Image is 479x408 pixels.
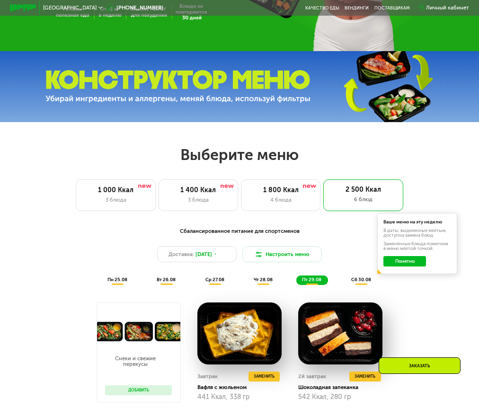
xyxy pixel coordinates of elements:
[43,5,97,10] span: [GEOGRAPHIC_DATA]
[105,385,172,395] button: Добавить
[248,372,280,381] button: Заменить
[197,393,282,401] div: 441 Ккал, 338 гр
[351,277,371,283] span: сб 30.08
[166,196,231,204] div: 3 блюда
[197,372,218,381] div: Завтрак
[298,372,326,381] div: 2й завтрак
[21,145,458,164] h2: Выберите меню
[254,277,273,283] span: чт 28.08
[83,196,149,204] div: 3 блюда
[43,227,436,236] div: Сбалансированное питание для спортсменов
[169,250,194,258] span: Доставка:
[166,186,231,195] div: 1 400 Ккал
[298,384,388,390] div: Шоколадная запеканка
[242,246,322,262] button: Настроить меню
[205,277,224,283] span: ср 27.08
[105,356,165,367] p: Снеки и свежие перекусы
[106,4,163,12] a: [PHONE_NUMBER]
[248,186,314,195] div: 1 800 Ккал
[197,384,287,390] div: Вафля с жюльеном
[330,186,396,194] div: 2 500 Ккал
[107,277,127,283] span: пн 25.08
[330,195,396,204] div: 6 блюд
[302,277,321,283] span: пт 29.08
[157,277,176,283] span: вт 26.08
[349,372,381,381] button: Заменить
[426,4,469,12] div: Личный кабинет
[379,357,461,374] div: Заказать
[254,373,275,380] span: Заменить
[383,256,426,266] button: Понятно
[383,242,451,251] div: Заменённые блюда пометили в меню жёлтой точкой.
[383,229,451,238] div: В даты, выделенные желтым, доступна замена блюд.
[383,220,451,225] div: Ваше меню на эту неделю
[83,186,149,195] div: 1 000 Ккал
[305,5,339,10] a: Качество еды
[248,196,314,204] div: 4 блюда
[345,5,369,10] a: Вендинги
[355,373,375,380] span: Заменить
[195,250,212,258] span: [DATE]
[298,393,382,401] div: 542 Ккал, 280 гр
[374,5,410,10] div: поставщикам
